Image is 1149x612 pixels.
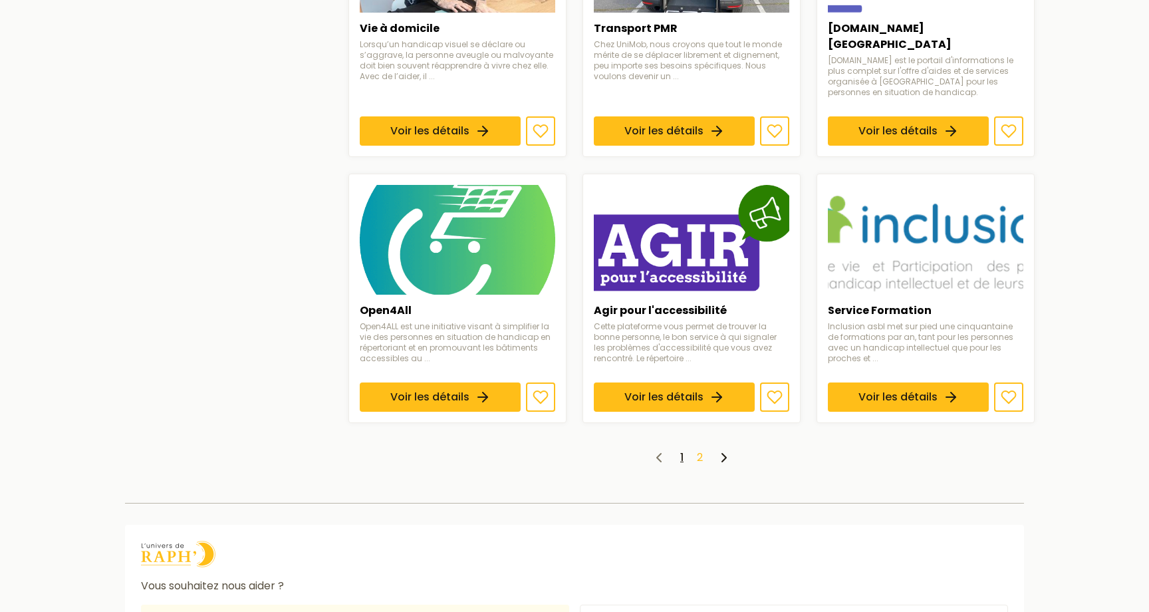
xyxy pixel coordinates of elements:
[697,450,703,465] a: 2
[594,382,755,412] a: Voir les détails
[994,382,1023,412] button: Ajouter aux favoris
[828,117,989,146] a: Voir les détails
[594,117,755,146] a: Voir les détails
[994,117,1023,146] button: Ajouter aux favoris
[760,382,789,412] button: Ajouter aux favoris
[828,382,989,412] a: Voir les détails
[141,578,1008,594] p: Vous souhaitez nous aider ?
[526,382,555,412] button: Ajouter aux favoris
[680,450,684,465] a: 1
[141,541,215,567] img: logo Univers de Raph
[526,117,555,146] button: Ajouter aux favoris
[760,117,789,146] button: Ajouter aux favoris
[360,382,521,412] a: Voir les détails
[360,117,521,146] a: Voir les détails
